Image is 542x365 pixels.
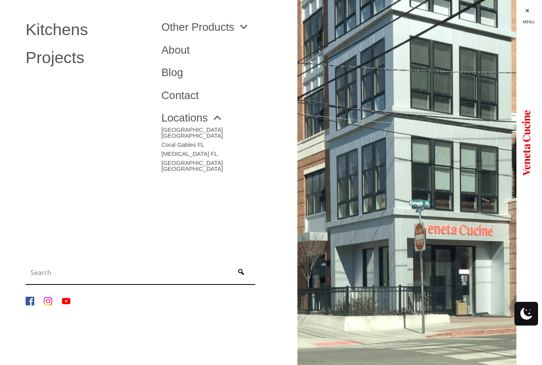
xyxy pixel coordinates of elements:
a: Projects [26,50,150,66]
a: Coral Gables FL [161,139,286,148]
img: Instagram [44,297,52,305]
a: Locations [161,112,223,124]
a: Kitchens [26,22,150,38]
a: [GEOGRAPHIC_DATA] [GEOGRAPHIC_DATA] [161,124,286,139]
a: About [161,45,286,56]
a: [MEDICAL_DATA] FL [161,148,286,157]
a: Blog [161,67,286,78]
img: Facebook [26,297,34,305]
img: YouTube [62,297,71,305]
img: Logo [522,107,531,178]
a: Other Products [161,22,249,33]
input: Search [28,265,229,281]
a: [GEOGRAPHIC_DATA] [GEOGRAPHIC_DATA] [161,157,286,172]
a: Contact [161,90,286,101]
